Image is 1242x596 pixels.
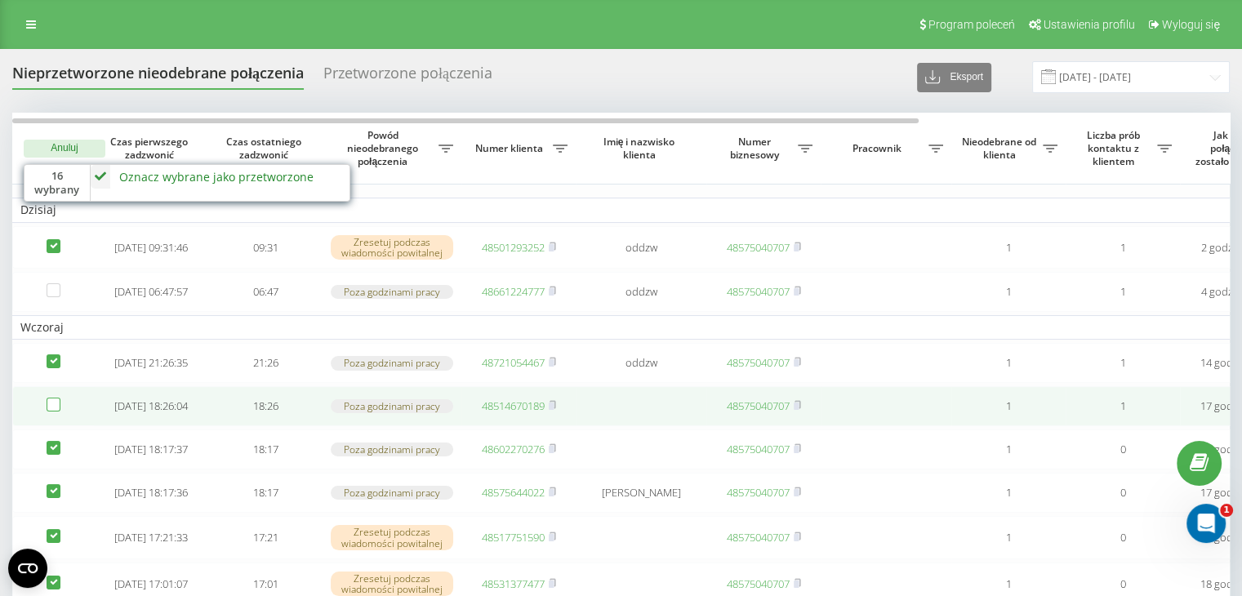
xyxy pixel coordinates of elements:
[576,343,706,383] td: oddzw
[482,530,545,545] a: 48517751590
[94,272,208,312] td: [DATE] 06:47:57
[951,343,1066,383] td: 1
[917,63,991,92] button: Eksport
[727,442,790,456] a: 48575040707
[331,486,453,500] div: Poza godzinami pracy
[94,429,208,469] td: [DATE] 18:17:37
[331,399,453,413] div: Poza godzinami pracy
[951,516,1066,559] td: 1
[94,343,208,383] td: [DATE] 21:26:35
[482,485,545,500] a: 48575644022
[727,485,790,500] a: 48575040707
[208,386,323,426] td: 18:26
[482,240,545,255] a: 48501293252
[1066,226,1180,269] td: 1
[1074,129,1157,167] span: Liczba prób kontaktu z klientem
[1220,504,1233,517] span: 1
[1044,18,1135,31] span: Ustawienia profilu
[331,129,438,167] span: Powód nieodebranego połączenia
[482,442,545,456] a: 48602270276
[12,64,304,90] div: Nieprzetworzone nieodebrane połączenia
[829,142,928,155] span: Pracownik
[727,284,790,299] a: 48575040707
[1066,473,1180,513] td: 0
[951,226,1066,269] td: 1
[94,386,208,426] td: [DATE] 18:26:04
[951,272,1066,312] td: 1
[482,284,545,299] a: 48661224777
[208,516,323,559] td: 17:21
[119,169,314,185] div: Oznacz wybrane jako przetworzone
[331,572,453,596] div: Zresetuj podczas wiadomości powitalnej
[208,343,323,383] td: 21:26
[727,576,790,591] a: 48575040707
[1066,272,1180,312] td: 1
[107,136,195,161] span: Czas pierwszego zadzwonić
[951,473,1066,513] td: 1
[576,272,706,312] td: oddzw
[470,142,553,155] span: Numer klienta
[8,549,47,588] button: Open CMP widget
[951,429,1066,469] td: 1
[951,386,1066,426] td: 1
[208,226,323,269] td: 09:31
[727,398,790,413] a: 48575040707
[94,226,208,269] td: [DATE] 09:31:46
[1162,18,1220,31] span: Wyloguj się
[928,18,1015,31] span: Program poleceń
[24,140,105,158] button: Anuluj
[959,136,1043,161] span: Nieodebrane od klienta
[1066,386,1180,426] td: 1
[714,136,798,161] span: Numer biznesowy
[1066,343,1180,383] td: 1
[482,576,545,591] a: 48531377477
[482,355,545,370] a: 48721054467
[727,240,790,255] a: 48575040707
[208,429,323,469] td: 18:17
[221,136,309,161] span: Czas ostatniego zadzwonić
[208,272,323,312] td: 06:47
[94,516,208,559] td: [DATE] 17:21:33
[727,355,790,370] a: 48575040707
[1066,516,1180,559] td: 0
[331,285,453,299] div: Poza godzinami pracy
[482,398,545,413] a: 48514670189
[331,235,453,260] div: Zresetuj podczas wiadomości powitalnej
[331,356,453,370] div: Poza godzinami pracy
[331,443,453,456] div: Poza godzinami pracy
[1066,429,1180,469] td: 0
[323,64,492,90] div: Przetworzone połączenia
[331,525,453,549] div: Zresetuj podczas wiadomości powitalnej
[576,226,706,269] td: oddzw
[576,473,706,513] td: [PERSON_NAME]
[1186,504,1226,543] iframe: Intercom live chat
[24,165,91,201] div: 16 wybrany
[590,136,692,161] span: Imię i nazwisko klienta
[94,473,208,513] td: [DATE] 18:17:36
[208,473,323,513] td: 18:17
[727,530,790,545] a: 48575040707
